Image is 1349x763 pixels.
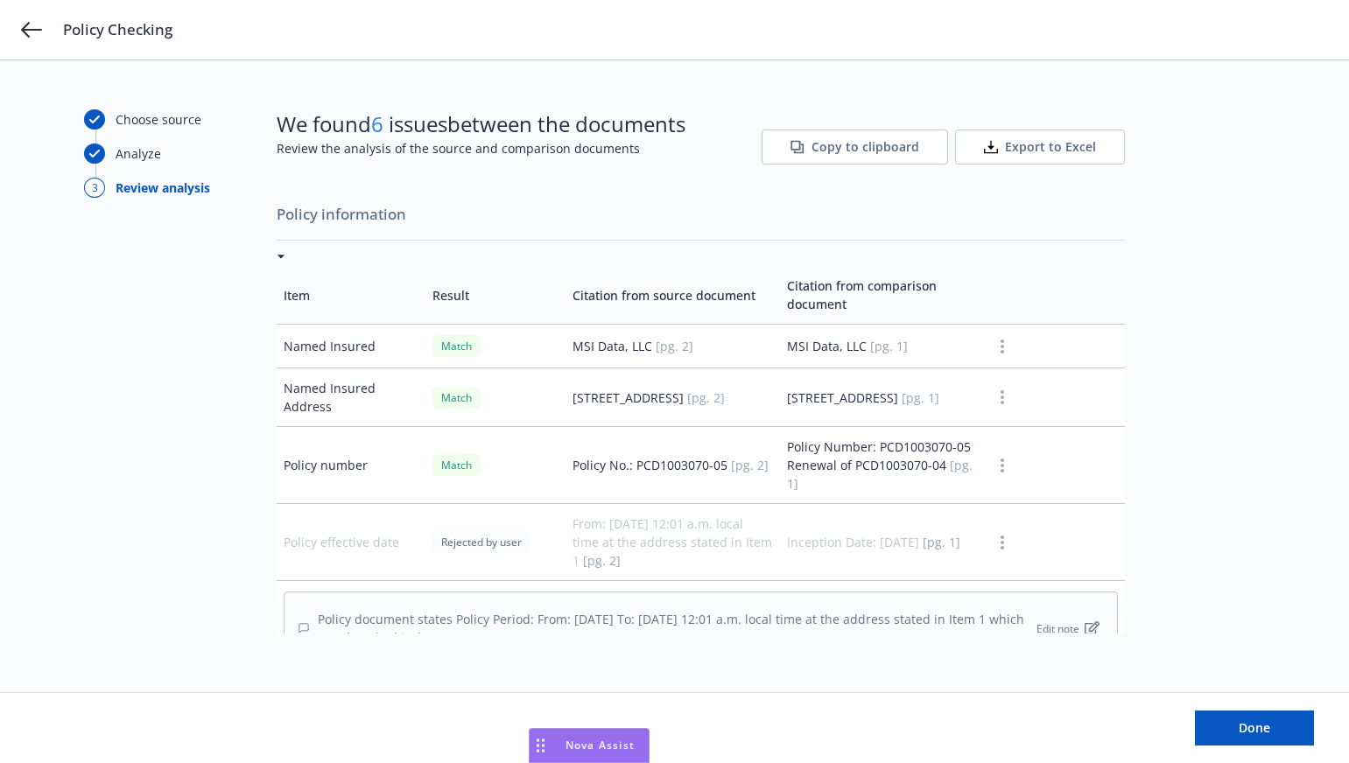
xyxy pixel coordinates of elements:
div: Policy document states Policy Period: From: [DATE] To: [DATE] 12:01 a.m. local time at the addres... [299,610,1033,647]
button: Done [1195,710,1314,745]
td: Result [425,266,566,325]
div: Analyze [116,144,161,163]
span: Policy Checking [63,19,172,40]
td: Citation from comparison document [780,266,985,325]
td: Citation from source document [566,266,780,325]
td: Policy number [277,427,425,504]
div: Match [432,335,481,357]
td: Policy effective date [277,504,425,581]
div: Match [432,387,481,409]
span: Copy to clipboard [812,138,919,156]
span: [pg. 2] [687,389,725,406]
span: [pg. 1] [787,457,973,492]
td: Named Insured Address [277,368,425,427]
span: [pg. 2] [656,338,693,354]
span: [pg. 2] [583,552,621,569]
span: 6 [371,109,383,138]
td: [STREET_ADDRESS] [780,368,985,427]
div: Match [432,454,481,476]
button: Edit note [1033,618,1103,640]
td: Item [277,266,425,325]
td: Named Insured [277,325,425,368]
td: MSI Data, LLC [566,325,780,368]
td: From: [DATE] 12:01 a.m. local time at the address stated in Item 1 [566,504,780,581]
span: [pg. 2] [731,457,769,473]
td: Policy No.: PCD1003070-05 [566,427,780,504]
span: Policy information [277,196,1125,233]
span: Done [1239,719,1270,736]
span: Nova Assist [566,738,635,752]
span: Export to Excel [1005,138,1096,156]
div: Drag to move [530,729,552,762]
div: 3 [84,178,105,198]
td: MSI Data, LLC [780,325,985,368]
button: Export to Excel [955,129,1125,164]
span: [pg. 1] [923,534,960,550]
td: Inception Date: [DATE] [780,504,985,581]
button: Copy to clipboard [762,129,948,164]
div: Review analysis [116,178,210,197]
div: Choose source [116,110,201,129]
div: Rejected by user [432,531,530,553]
span: [pg. 1] [870,338,908,354]
span: We found issues between the documents [277,109,685,139]
button: Nova Assist [529,728,650,763]
td: [STREET_ADDRESS] [566,368,780,427]
span: Review the analysis of the source and comparison documents [277,139,685,157]
span: [pg. 1] [902,389,939,406]
td: Policy Number: PCD1003070-05 Renewal of PCD1003070-04 [780,427,985,504]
